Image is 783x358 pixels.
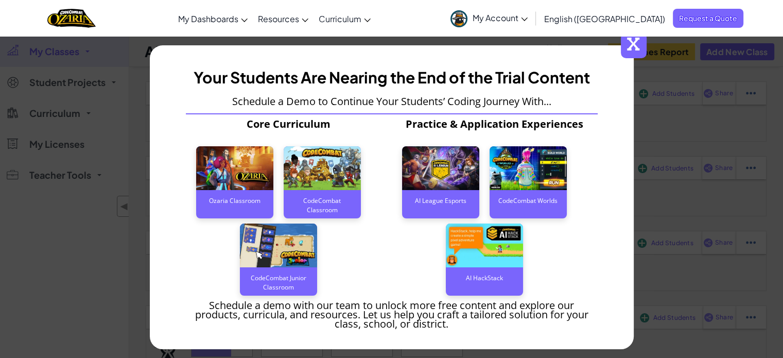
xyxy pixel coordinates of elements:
[314,5,376,32] a: Curriculum
[173,5,253,32] a: My Dashboards
[621,32,647,58] span: x
[446,224,523,267] img: AI Hackstack
[284,190,361,211] div: CodeCombat Classroom
[47,8,95,29] a: Ozaria by CodeCombat logo
[490,190,567,211] div: CodeCombat Worlds
[178,13,238,24] span: My Dashboards
[392,120,598,129] p: Practice & Application Experiences
[196,146,273,190] img: Ozaria
[186,301,598,329] p: Schedule a demo with our team to unlock more free content and explore our products, curricula, ​a...
[673,9,743,28] a: Request a Quote
[240,224,317,267] img: CodeCombat Junior
[473,12,528,23] span: My Account
[319,13,361,24] span: Curriculum
[544,13,665,24] span: English ([GEOGRAPHIC_DATA])
[539,5,670,32] a: English ([GEOGRAPHIC_DATA])
[47,8,95,29] img: Home
[196,190,273,211] div: Ozaria Classroom
[402,190,479,211] div: AI League Esports
[402,146,479,190] img: AI League
[258,13,299,24] span: Resources
[194,66,590,89] h3: Your Students Are Nearing the End of the Trial Content
[450,10,467,27] img: avatar
[186,120,392,129] p: Core Curriculum
[445,2,533,35] a: My Account
[490,146,567,190] img: CodeCombat World
[284,146,361,190] img: CodeCombat
[253,5,314,32] a: Resources
[232,97,551,106] p: Schedule a Demo to Continue Your Students’ Coding Journey With...
[446,267,523,288] div: AI HackStack
[240,267,317,288] div: CodeCombat Junior Classroom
